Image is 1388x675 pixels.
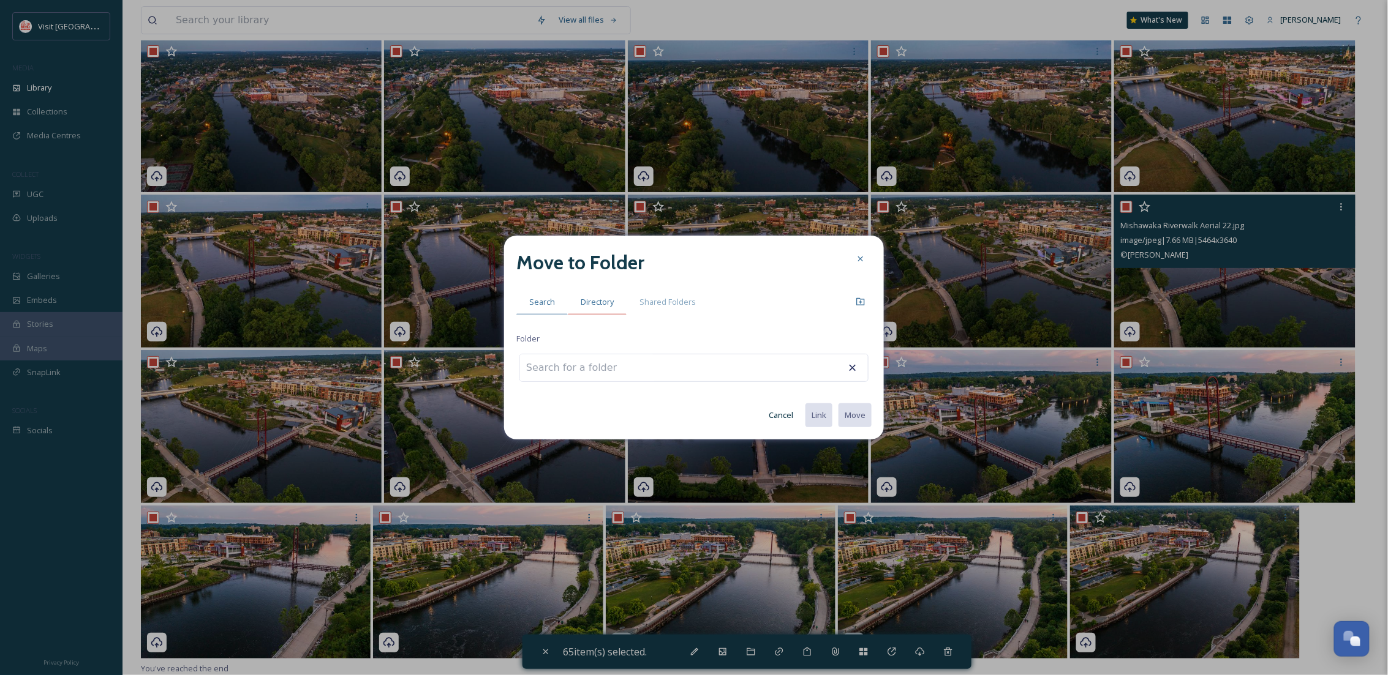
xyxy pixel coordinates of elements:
span: Shared Folders [639,296,696,308]
span: Folder [516,333,540,345]
span: Search [529,296,555,308]
span: Directory [581,296,614,308]
h2: Move to Folder [516,248,644,277]
button: Link [805,403,832,427]
input: Search for a folder [520,354,655,381]
button: Move [839,403,872,427]
button: Cancel [763,403,799,427]
button: Open Chat [1334,621,1370,657]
